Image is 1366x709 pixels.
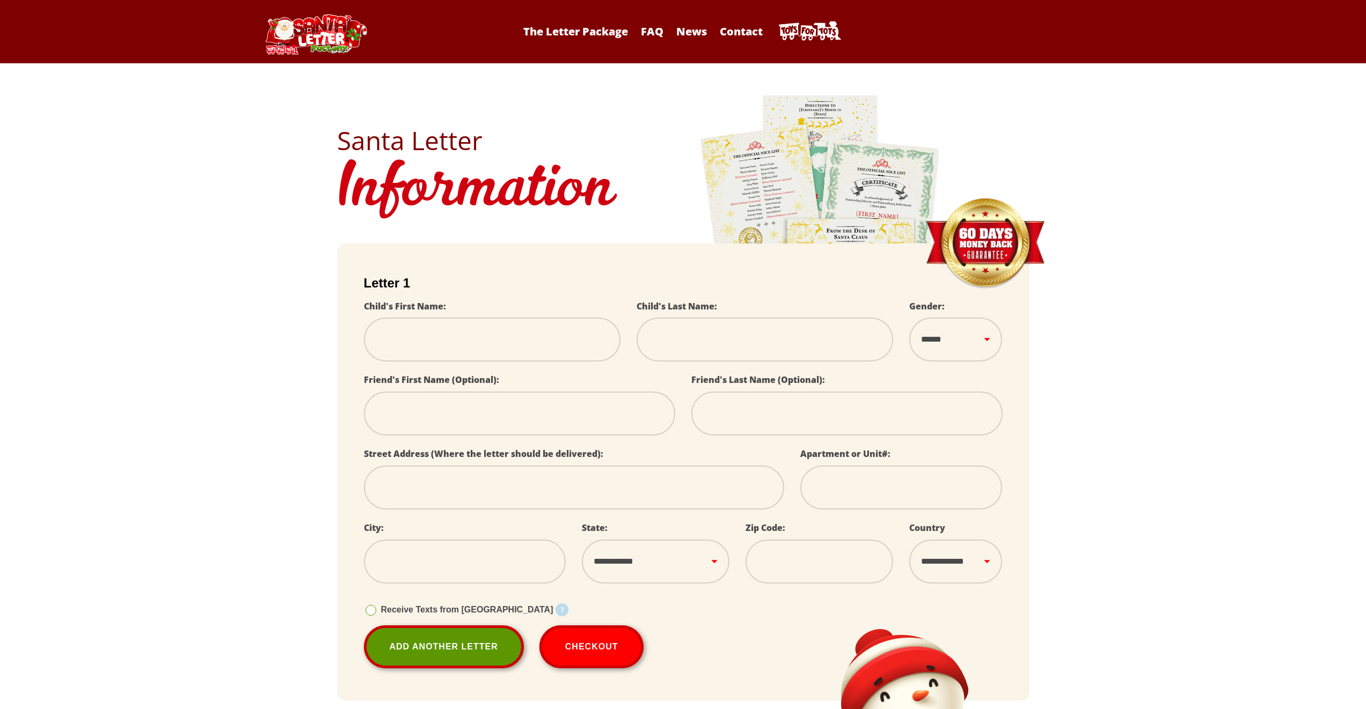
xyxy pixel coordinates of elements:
label: State: [582,522,608,534]
label: Street Address (Where the letter should be delivered): [364,448,603,460]
label: Friend's Last Name (Optional): [691,374,825,386]
label: Friend's First Name (Optional): [364,374,499,386]
label: Child's First Name: [364,300,446,312]
label: Child's Last Name: [637,300,717,312]
label: Country [909,522,945,534]
label: Gender: [909,300,945,312]
button: Checkout [539,625,644,668]
a: The Letter Package [518,24,633,39]
label: Apartment or Unit#: [800,448,890,460]
a: Contact [714,24,768,39]
a: Add Another Letter [364,625,524,668]
img: letters.png [699,94,941,394]
h2: Santa Letter [337,128,1029,153]
a: News [671,24,712,39]
a: FAQ [635,24,669,39]
h1: Information [337,153,1029,227]
img: Money Back Guarantee [925,198,1046,290]
img: Santa Letter Logo [262,14,369,55]
span: Receive Texts from [GEOGRAPHIC_DATA] [381,605,553,614]
label: Zip Code: [746,522,785,534]
label: City: [364,522,384,534]
h2: Letter 1 [364,276,1003,291]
